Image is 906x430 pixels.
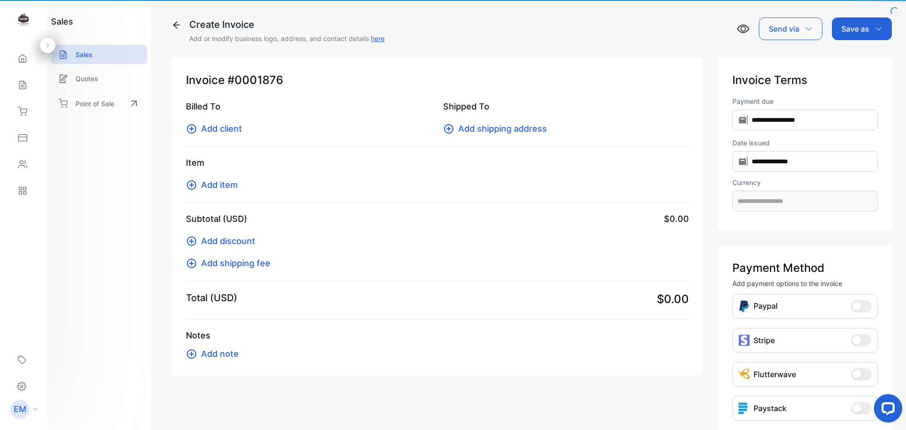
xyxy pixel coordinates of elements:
[201,347,239,360] span: Add note
[754,403,787,414] p: Paystack
[664,212,689,225] span: $0.00
[51,93,147,114] a: Point of Sale
[759,17,822,40] button: Send via
[866,390,906,430] iframe: LiveChat chat widget
[189,34,385,43] p: Add or modify business logo, address, and contact details
[443,122,553,135] button: Add shipping address
[732,138,878,148] label: Date issued
[371,34,385,42] a: here
[186,257,276,270] button: Add shipping fee
[201,122,242,135] span: Add client
[186,72,689,89] p: Invoice
[732,260,878,277] p: Payment Method
[443,100,689,113] p: Shipped To
[186,212,247,225] p: Subtotal (USD)
[186,291,237,305] p: Total (USD)
[75,50,92,59] p: Sales
[17,12,31,26] img: logo
[51,45,147,64] a: Sales
[754,300,778,312] p: Paypal
[51,69,147,88] a: Quotes
[186,347,244,360] button: Add note
[732,72,878,89] p: Invoice Terms
[51,15,73,28] h1: sales
[738,300,750,312] img: Icon
[732,96,878,106] label: Payment due
[201,178,238,191] span: Add item
[841,23,869,34] p: Save as
[732,177,878,187] label: Currency
[732,278,878,288] p: Add payment options to the invoice
[832,17,892,40] button: Save as
[738,335,750,346] img: icon
[754,335,775,346] p: Stripe
[186,100,432,113] p: Billed To
[189,17,385,32] div: Create Invoice
[75,74,98,84] p: Quotes
[186,178,243,191] button: Add item
[186,122,248,135] button: Add client
[75,99,114,109] p: Point of Sale
[458,122,547,135] span: Add shipping address
[738,369,750,380] img: Icon
[769,23,799,34] p: Send via
[754,369,796,380] p: Flutterwave
[186,329,689,342] p: Notes
[14,403,26,415] p: EM
[201,257,270,270] span: Add shipping fee
[201,235,255,247] span: Add discount
[657,291,689,308] span: $0.00
[227,72,283,89] span: #0001876
[186,235,261,247] button: Add discount
[186,156,689,169] p: Item
[738,403,750,414] img: icon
